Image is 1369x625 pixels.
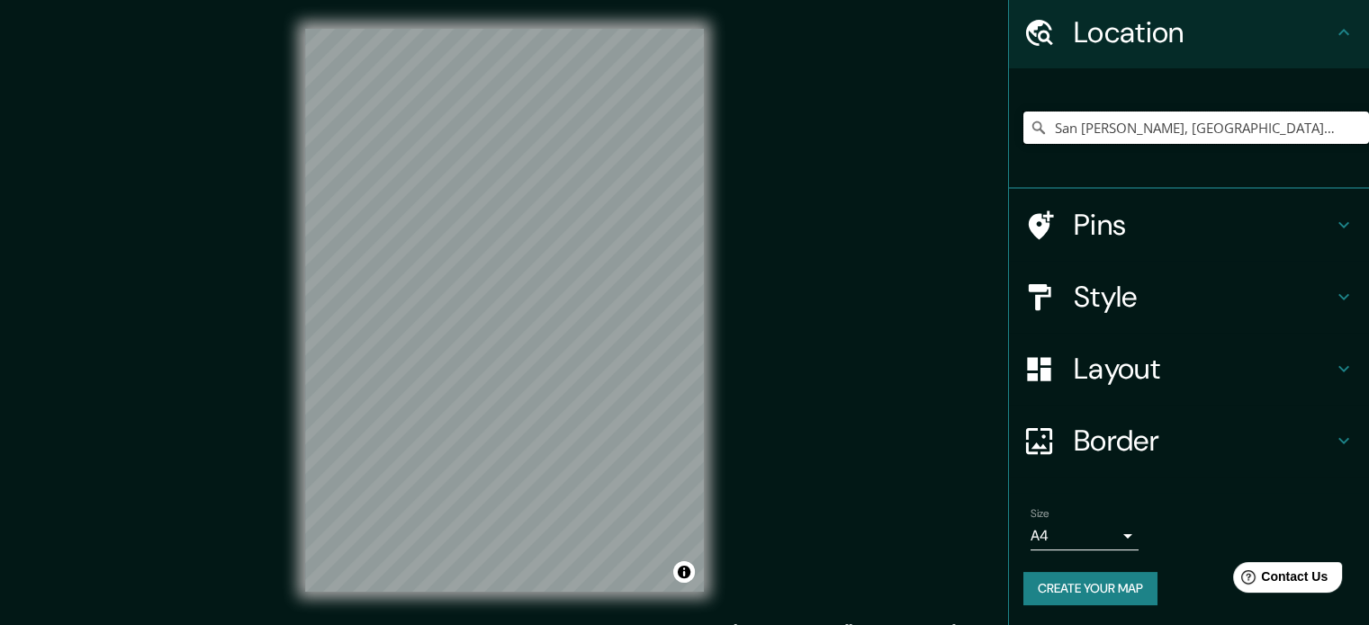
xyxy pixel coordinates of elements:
canvas: Map [305,29,704,592]
h4: Border [1074,423,1333,459]
div: Pins [1009,189,1369,261]
div: Layout [1009,333,1369,405]
iframe: Help widget launcher [1209,555,1349,605]
label: Size [1031,506,1049,522]
div: Border [1009,405,1369,477]
input: Pick your city or area [1023,112,1369,144]
div: Style [1009,261,1369,333]
div: A4 [1031,522,1139,550]
h4: Layout [1074,351,1333,387]
h4: Location [1074,14,1333,50]
h4: Pins [1074,207,1333,243]
button: Create your map [1023,572,1157,605]
h4: Style [1074,279,1333,315]
button: Toggle attribution [673,561,695,583]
